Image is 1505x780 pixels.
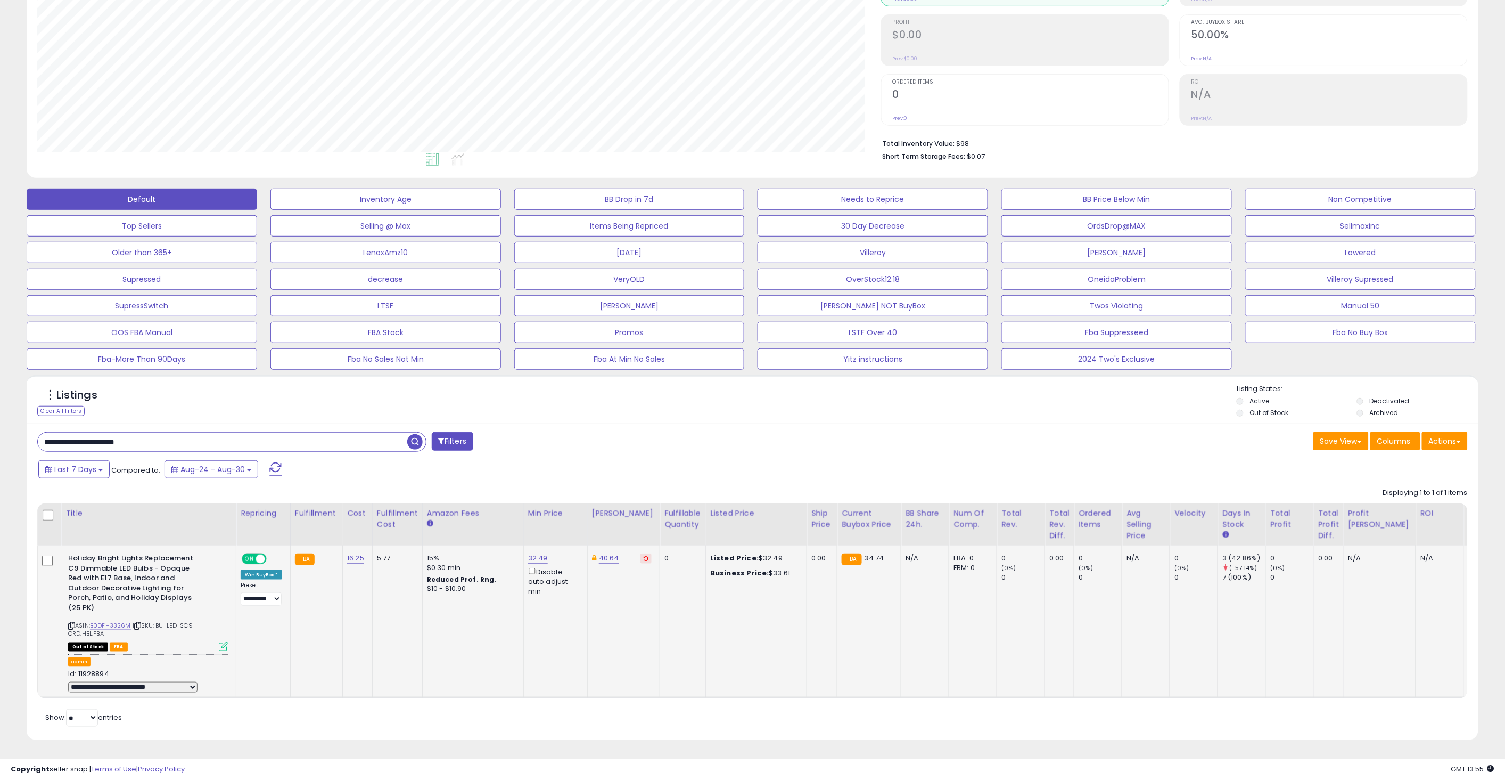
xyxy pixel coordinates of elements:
[243,555,256,564] span: ON
[427,563,515,573] div: $0.30 min
[1370,432,1420,450] button: Columns
[953,554,989,563] div: FBA: 0
[1270,554,1313,563] div: 0
[45,712,122,722] span: Show: entries
[56,388,97,403] h5: Listings
[1348,508,1411,530] div: Profit [PERSON_NAME]
[758,348,988,370] button: Yitz instructions
[427,508,519,519] div: Amazon Fees
[68,621,196,637] span: | SKU: BU-LED-SC9-ORD.HBL.FBA
[1001,508,1040,530] div: Total Rev.
[270,189,501,210] button: Inventory Age
[953,563,989,573] div: FBM: 0
[514,295,745,316] button: [PERSON_NAME]
[1191,20,1467,26] span: Avg. Buybox Share
[1318,508,1339,541] div: Total Profit Diff.
[1001,554,1045,563] div: 0
[68,669,109,679] span: Id: 11928894
[514,189,745,210] button: BB Drop in 7d
[1001,564,1016,572] small: (0%)
[1126,508,1165,541] div: Avg Selling Price
[295,554,315,565] small: FBA
[68,643,108,652] span: All listings that are currently out of stock and unavailable for purchase on Amazon
[68,554,228,650] div: ASIN:
[1370,408,1399,417] label: Archived
[270,322,501,343] button: FBA Stock
[1270,508,1309,530] div: Total Profit
[758,189,988,210] button: Needs to Reprice
[1222,554,1265,563] div: 3 (42.86%)
[1383,488,1468,498] div: Displaying 1 to 1 of 1 items
[1422,432,1468,450] button: Actions
[1079,554,1122,563] div: 0
[347,508,368,519] div: Cost
[883,136,1460,149] li: $98
[514,322,745,343] button: Promos
[241,582,282,606] div: Preset:
[1377,436,1411,446] span: Columns
[27,189,257,210] button: Default
[347,553,364,564] a: 16.25
[27,269,257,290] button: Supressed
[241,508,286,519] div: Repricing
[1079,508,1117,530] div: Ordered Items
[427,584,515,594] div: $10 - $10.90
[1451,764,1494,774] span: 2025-09-7 13:55 GMT
[599,553,619,564] a: 40.64
[953,508,992,530] div: Num of Comp.
[27,295,257,316] button: SupressSwitch
[91,764,136,774] a: Terms of Use
[11,765,185,775] div: seller snap | |
[27,215,257,237] button: Top Sellers
[528,566,579,596] div: Disable auto adjust min
[68,657,91,667] button: admin
[1245,269,1476,290] button: Villeroy Supressed
[514,348,745,370] button: Fba At Min No Sales
[1229,564,1257,572] small: (-57.14%)
[514,242,745,263] button: [DATE]
[377,554,414,563] div: 5.77
[758,322,988,343] button: LSTF Over 40
[1191,55,1212,62] small: Prev: N/A
[592,508,655,519] div: [PERSON_NAME]
[111,465,160,475] span: Compared to:
[883,139,955,148] b: Total Inventory Value:
[65,508,232,519] div: Title
[180,464,245,475] span: Aug-24 - Aug-30
[514,215,745,237] button: Items Being Repriced
[1001,348,1232,370] button: 2024 Two's Exclusive
[1245,189,1476,210] button: Non Competitive
[1001,242,1232,263] button: [PERSON_NAME]
[811,554,829,563] div: 0.00
[528,553,548,564] a: 32.49
[664,554,697,563] div: 0
[270,242,501,263] button: LenoxAmz10
[842,508,897,530] div: Current Buybox Price
[54,464,96,475] span: Last 7 Days
[811,508,833,530] div: Ship Price
[1222,573,1265,582] div: 7 (100%)
[710,508,802,519] div: Listed Price
[27,322,257,343] button: OOS FBA Manual
[758,295,988,316] button: [PERSON_NAME] NOT BuyBox
[1249,408,1288,417] label: Out of Stock
[427,554,515,563] div: 15%
[1222,508,1261,530] div: Days In Stock
[265,555,282,564] span: OFF
[893,88,1169,103] h2: 0
[11,764,50,774] strong: Copyright
[1348,554,1408,563] div: N/A
[1270,564,1285,572] small: (0%)
[270,215,501,237] button: Selling @ Max
[893,20,1169,26] span: Profit
[664,508,701,530] div: Fulfillable Quantity
[241,570,282,580] div: Win BuyBox *
[90,621,131,630] a: B0DFH3326M
[1245,242,1476,263] button: Lowered
[1222,530,1229,540] small: Days In Stock.
[528,508,583,519] div: Min Price
[710,568,769,578] b: Business Price:
[758,269,988,290] button: OverStock12.18
[1079,564,1093,572] small: (0%)
[377,508,418,530] div: Fulfillment Cost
